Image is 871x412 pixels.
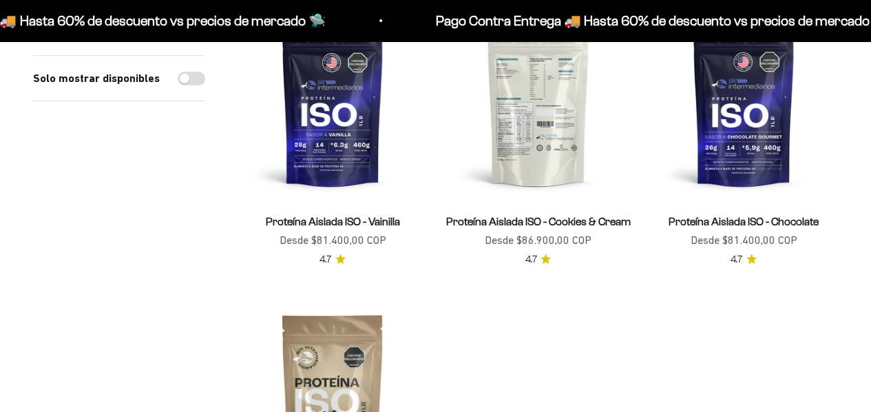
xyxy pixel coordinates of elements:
[485,231,591,249] sale-price: Desde $86.900,00 COP
[525,252,536,267] span: 4.7
[443,10,632,199] img: Proteína Aislada ISO - Cookies & Cream
[319,252,346,267] a: 4.74.7 de 5.0 estrellas
[319,252,331,267] span: 4.7
[731,252,757,267] a: 4.74.7 de 5.0 estrellas
[33,70,160,87] label: Solo mostrar disponibles
[690,231,797,249] sale-price: Desde $81.400,00 COP
[731,252,742,267] span: 4.7
[669,216,819,227] a: Proteína Aislada ISO - Chocolate
[445,216,630,227] a: Proteína Aislada ISO - Cookies & Cream
[266,216,400,227] a: Proteína Aislada ISO - Vainilla
[525,252,551,267] a: 4.74.7 de 5.0 estrellas
[280,231,386,249] sale-price: Desde $81.400,00 COP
